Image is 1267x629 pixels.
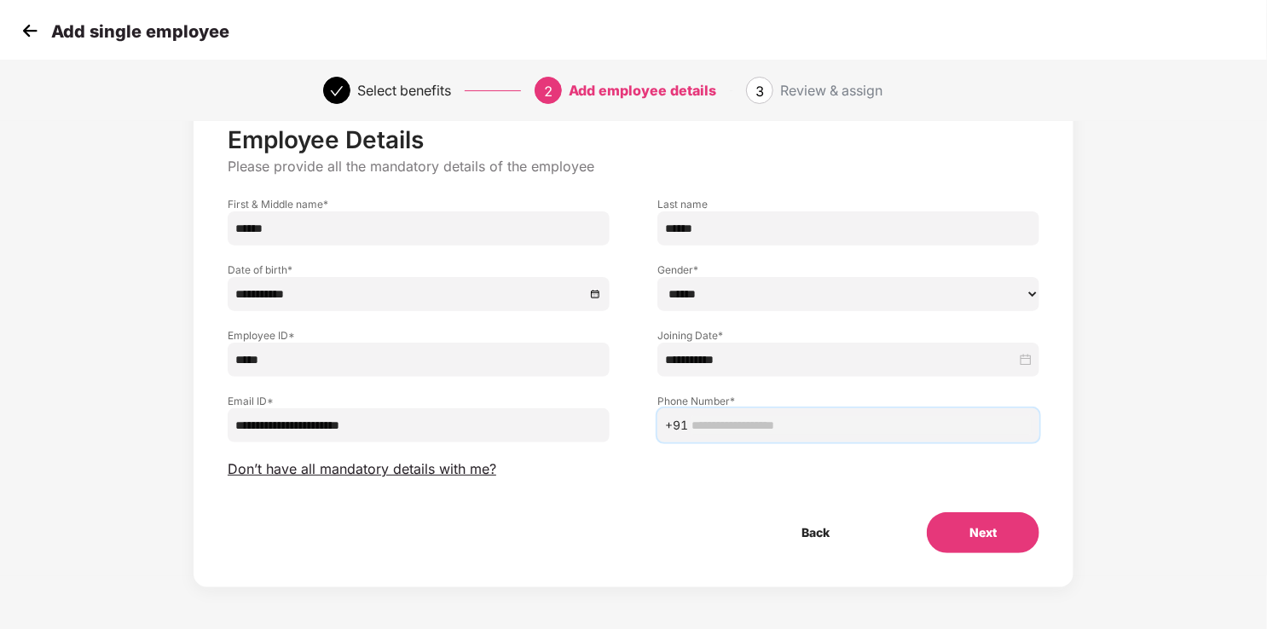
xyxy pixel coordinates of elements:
label: Phone Number [657,394,1039,408]
p: Please provide all the mandatory details of the employee [228,158,1039,176]
label: First & Middle name [228,197,610,211]
label: Employee ID [228,328,610,343]
img: svg+xml;base64,PHN2ZyB4bWxucz0iaHR0cDovL3d3dy53My5vcmcvMjAwMC9zdmciIHdpZHRoPSIzMCIgaGVpZ2h0PSIzMC... [17,18,43,43]
span: Don’t have all mandatory details with me? [228,460,496,478]
button: Back [759,512,872,553]
label: Last name [657,197,1039,211]
label: Joining Date [657,328,1039,343]
div: Select benefits [357,77,451,104]
label: Email ID [228,394,610,408]
label: Gender [657,263,1039,277]
span: +91 [665,416,688,435]
p: Employee Details [228,125,1039,154]
label: Date of birth [228,263,610,277]
span: 2 [544,83,553,100]
button: Next [927,512,1039,553]
div: Add employee details [569,77,716,104]
span: 3 [755,83,764,100]
span: check [330,84,344,98]
p: Add single employee [51,21,229,42]
div: Review & assign [780,77,882,104]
